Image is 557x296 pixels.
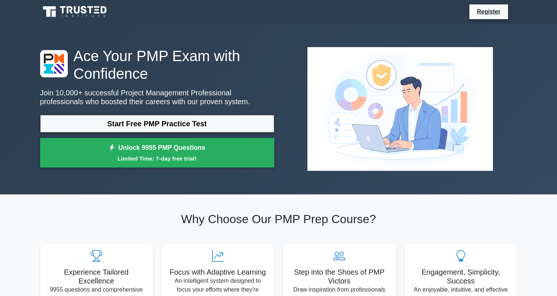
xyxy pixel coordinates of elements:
[40,138,274,168] a: Unlock 9955 PMP QuestionsLimited Time: 7-day free trial!
[410,268,511,285] h5: Engagement, Simplicity, Success
[302,41,499,177] img: Project Management Professional Preview
[289,268,390,285] h5: Step into the Shoes of PMP Victors
[40,88,274,106] p: Join 10,000+ successful Project Management Professional professionals who boosted their careers w...
[49,154,265,163] small: Limited Time: 7-day free trial!
[40,115,274,133] a: Start Free PMP Practice Test
[40,212,517,226] h2: Why Choose Our PMP Prep Course?
[40,47,274,82] h1: Ace Your PMP Exam with Confidence
[472,7,505,16] a: Register
[168,268,268,276] h5: Focus with Adaptive Learning
[46,268,147,285] h5: Experience Tailored Excellence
